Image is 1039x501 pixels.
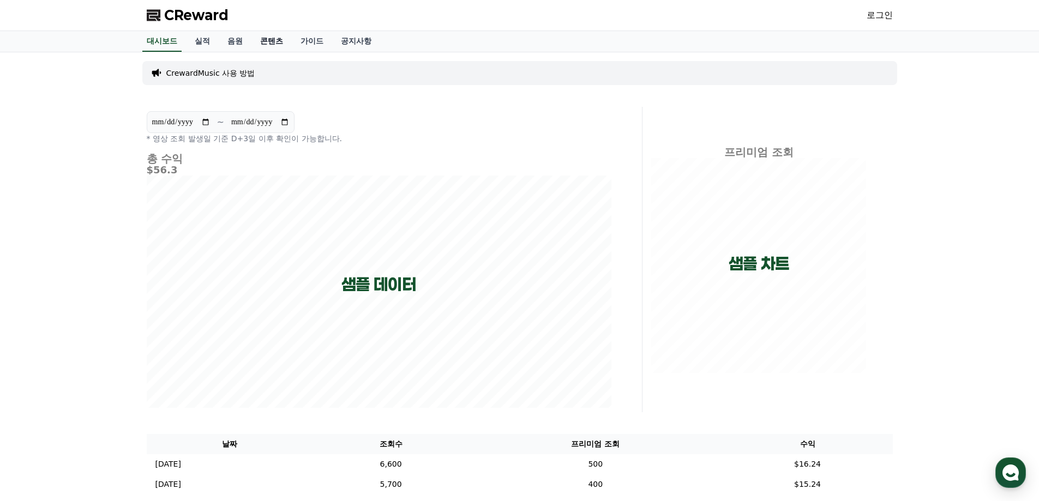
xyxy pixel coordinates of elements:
[313,434,469,454] th: 조회수
[72,346,141,373] a: 대화
[147,434,314,454] th: 날짜
[155,458,181,470] p: [DATE]
[3,346,72,373] a: 홈
[469,474,722,494] td: 400
[217,116,224,129] p: ~
[251,31,292,52] a: 콘텐츠
[723,454,893,474] td: $16.24
[100,363,113,371] span: 대화
[469,454,722,474] td: 500
[219,31,251,52] a: 음원
[186,31,219,52] a: 실적
[164,7,229,24] span: CReward
[332,31,380,52] a: 공지사항
[147,165,611,176] h5: $56.3
[313,474,469,494] td: 5,700
[341,275,416,294] p: 샘플 데이터
[147,133,611,144] p: * 영상 조회 발생일 기준 D+3일 이후 확인이 가능합니다.
[723,474,893,494] td: $15.24
[292,31,332,52] a: 가이드
[141,346,209,373] a: 설정
[313,454,469,474] td: 6,600
[651,146,867,158] h4: 프리미엄 조회
[169,362,182,371] span: 설정
[469,434,722,454] th: 프리미엄 조회
[147,7,229,24] a: CReward
[166,68,255,79] a: CrewardMusic 사용 방법
[34,362,41,371] span: 홈
[867,9,893,22] a: 로그인
[155,479,181,490] p: [DATE]
[147,153,611,165] h4: 총 수익
[142,31,182,52] a: 대시보드
[729,254,789,274] p: 샘플 차트
[723,434,893,454] th: 수익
